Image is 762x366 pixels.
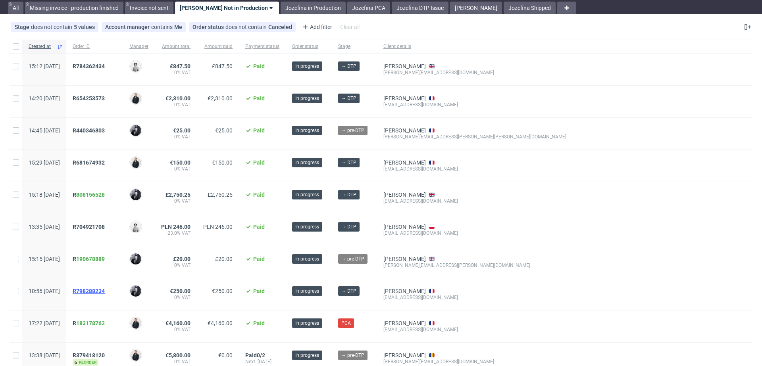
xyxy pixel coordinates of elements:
div: Canceled [268,24,292,30]
a: Missing invoice - production finished [25,2,123,14]
a: Jozefina Shipped [504,2,556,14]
span: 0/2 [257,352,265,358]
span: R798288234 [73,288,105,294]
span: €250.00 [212,288,233,294]
span: €25.00 [173,127,190,134]
span: 13:35 [DATE] [29,224,60,230]
span: Paid [253,95,265,102]
img: Philippe Dubuy [130,125,141,136]
span: 13:38 [DATE] [29,352,60,358]
span: In progress [295,320,319,327]
img: Philippe Dubuy [130,286,141,297]
a: [PERSON_NAME] [450,2,502,14]
span: Paid [253,159,265,166]
span: £20.00 [173,256,190,262]
div: [PERSON_NAME][EMAIL_ADDRESS][DOMAIN_NAME] [383,69,566,76]
span: Created at [29,43,54,50]
span: £2,750.25 [208,192,233,198]
img: Philippe Dubuy [130,189,141,200]
span: R440346803 [73,127,105,134]
span: £2,750.25 [165,192,190,198]
a: [PERSON_NAME] [383,63,426,69]
span: R654253573 [73,95,105,102]
span: → DTP [341,159,356,166]
div: [EMAIL_ADDRESS][DOMAIN_NAME] [383,166,566,172]
a: 190678889 [76,256,105,262]
span: 15:12 [DATE] [29,63,60,69]
span: Client details [383,43,566,50]
span: Payment status [245,43,279,50]
span: contains [151,24,174,30]
span: €5,800.00 [165,352,190,358]
a: Jozefina PCA [347,2,390,14]
span: €0.00 [218,352,233,358]
a: [PERSON_NAME] [383,127,426,134]
a: Jozefina in Production [281,2,346,14]
a: [PERSON_NAME] [383,224,426,230]
img: Philippe Dubuy [130,253,141,264]
span: → DTP [341,287,356,295]
span: Account manager [105,24,151,30]
span: €4,160.00 [208,320,233,326]
span: R681674932 [73,159,105,166]
span: 0% VAT [161,262,190,268]
span: Order ID [73,43,117,50]
span: €2,310.00 [208,95,233,102]
a: R379418120 [73,352,106,358]
a: [PERSON_NAME] Not in Production [175,2,279,14]
span: 15:18 [DATE] [29,192,60,198]
a: [PERSON_NAME] [383,288,426,294]
span: R379418120 [73,352,105,358]
span: In progress [295,159,319,166]
a: All [8,2,23,14]
span: Paid [253,256,265,262]
span: €150.00 [212,159,233,166]
span: Paid [253,320,265,326]
span: → DTP [341,191,356,198]
a: R704921708 [73,224,106,230]
img: Dudek Mariola [130,61,141,72]
div: Me [174,24,182,30]
span: 23.0% VAT [161,230,190,236]
span: PCA [341,320,351,327]
span: R [73,256,105,262]
span: In progress [295,95,319,102]
a: 183178762 [76,320,105,326]
span: 15:15 [DATE] [29,256,60,262]
span: 0% VAT [161,166,190,172]
span: Paid [253,127,265,134]
span: 0% VAT [161,134,190,140]
span: €150.00 [170,159,190,166]
a: R798288234 [73,288,106,294]
span: → pre-DTP [341,127,364,134]
a: R808156528 [73,192,106,198]
img: Adrian Margula [130,350,141,361]
span: PLN 246.00 [161,224,190,230]
span: → DTP [341,223,356,230]
img: Adrian Margula [130,157,141,168]
span: 0% VAT [161,102,190,108]
span: [DATE] [258,359,271,364]
span: £847.50 [212,63,233,69]
div: [EMAIL_ADDRESS][DOMAIN_NAME] [383,102,566,108]
span: €2,310.00 [165,95,190,102]
span: In progress [295,191,319,198]
a: Jozefina DTP Issue [392,2,448,14]
div: [PERSON_NAME][EMAIL_ADDRESS][PERSON_NAME][PERSON_NAME][DOMAIN_NAME] [383,134,566,140]
span: R784362434 [73,63,105,69]
span: In progress [295,287,319,295]
span: In progress [295,223,319,230]
a: R681674932 [73,159,106,166]
a: [PERSON_NAME] [383,320,426,326]
a: R190678889 [73,256,106,262]
div: 5 values [74,24,95,30]
span: €4,160.00 [165,320,190,326]
span: Amount paid [203,43,233,50]
span: Stage [15,24,31,30]
span: In progress [295,352,319,359]
span: Paid [253,63,265,69]
a: [PERSON_NAME] [383,95,426,102]
div: [EMAIL_ADDRESS][DOMAIN_NAME] [383,230,566,236]
span: PLN 246.00 [203,224,233,230]
a: 808156528 [76,192,105,198]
